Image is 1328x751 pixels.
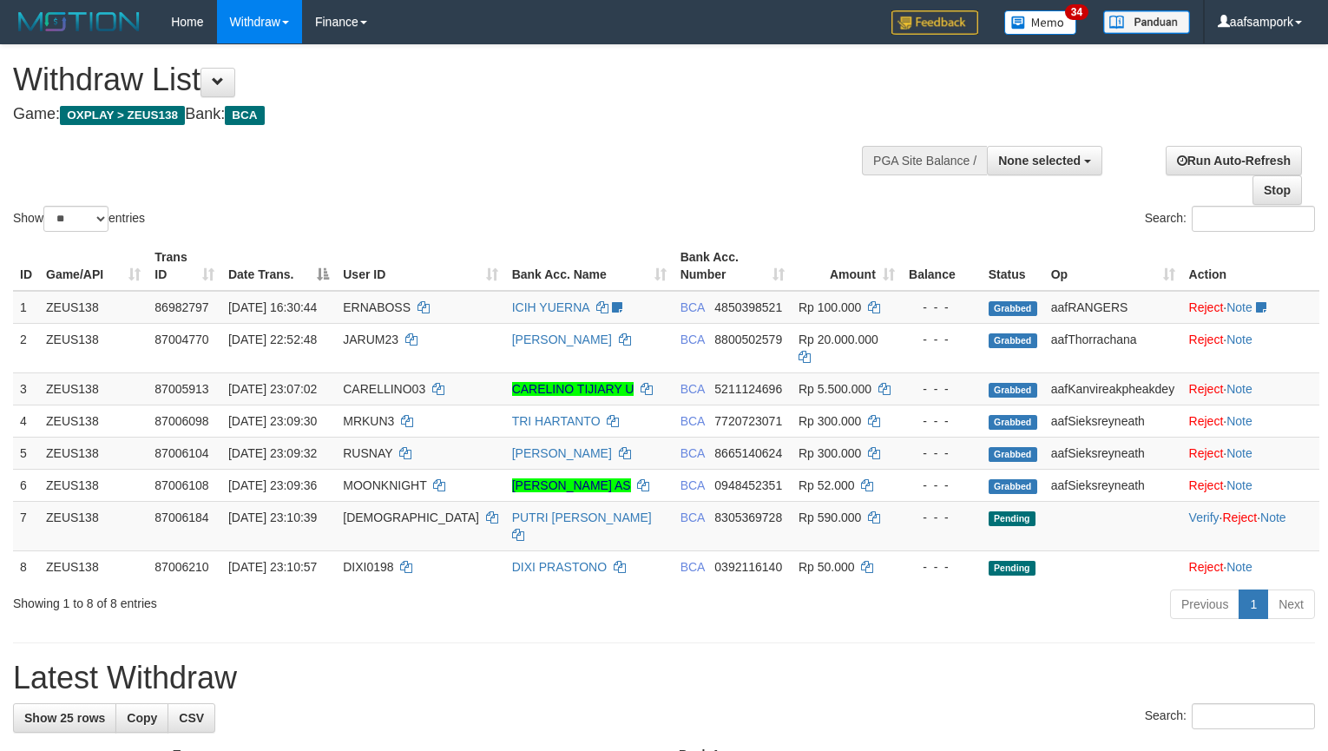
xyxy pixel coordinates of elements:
div: - - - [909,477,975,494]
th: Bank Acc. Number: activate to sort column ascending [674,241,792,291]
span: [DATE] 22:52:48 [228,333,317,346]
span: ERNABOSS [343,300,411,314]
span: 87006108 [154,478,208,492]
span: Copy 0948452351 to clipboard [714,478,782,492]
a: Reject [1223,511,1258,524]
span: Rp 50.000 [799,560,855,574]
span: Pending [989,561,1035,576]
th: Trans ID: activate to sort column ascending [148,241,221,291]
span: [DATE] 23:10:39 [228,511,317,524]
td: aafThorrachana [1044,323,1182,372]
span: MOONKNIGHT [343,478,426,492]
td: 3 [13,372,39,405]
td: aafSieksreyneath [1044,469,1182,501]
span: BCA [225,106,264,125]
th: Amount: activate to sort column ascending [792,241,902,291]
span: Copy 0392116140 to clipboard [714,560,782,574]
div: - - - [909,509,975,526]
span: [DATE] 23:07:02 [228,382,317,396]
a: DIXI PRASTONO [512,560,607,574]
img: Feedback.jpg [891,10,978,35]
span: Rp 300.000 [799,446,861,460]
span: Rp 300.000 [799,414,861,428]
a: CARELINO TIJIARY U [512,382,634,396]
span: BCA [680,382,705,396]
a: Previous [1170,590,1239,619]
button: None selected [987,146,1102,175]
a: ICIH YUERNA [512,300,589,314]
td: ZEUS138 [39,469,148,501]
td: ZEUS138 [39,501,148,550]
h1: Latest Withdraw [13,661,1315,695]
span: Pending [989,511,1035,526]
span: Rp 5.500.000 [799,382,871,396]
span: 87006098 [154,414,208,428]
input: Search: [1192,206,1315,232]
th: Action [1182,241,1319,291]
span: Rp 20.000.000 [799,333,878,346]
a: TRI HARTANTO [512,414,601,428]
input: Search: [1192,703,1315,729]
a: Reject [1189,560,1224,574]
span: [DATE] 23:09:32 [228,446,317,460]
img: panduan.png [1103,10,1190,34]
div: Showing 1 to 8 of 8 entries [13,588,541,612]
span: Rp 100.000 [799,300,861,314]
a: Show 25 rows [13,703,116,733]
img: Button%20Memo.svg [1004,10,1077,35]
td: 1 [13,291,39,324]
td: 4 [13,405,39,437]
a: [PERSON_NAME] [512,446,612,460]
div: - - - [909,299,975,316]
th: Game/API: activate to sort column ascending [39,241,148,291]
div: - - - [909,331,975,348]
td: ZEUS138 [39,323,148,372]
td: · [1182,550,1319,583]
td: · [1182,405,1319,437]
div: PGA Site Balance / [862,146,987,175]
a: Reject [1189,333,1224,346]
a: Note [1226,478,1252,492]
span: CSV [179,711,204,725]
span: 87004770 [154,333,208,346]
td: 5 [13,437,39,469]
span: BCA [680,511,705,524]
h4: Game: Bank: [13,106,868,123]
div: - - - [909,380,975,398]
span: 87006210 [154,560,208,574]
span: RUSNAY [343,446,392,460]
td: ZEUS138 [39,437,148,469]
span: [DATE] 23:09:30 [228,414,317,428]
a: Stop [1252,175,1302,205]
a: Note [1226,414,1252,428]
th: User ID: activate to sort column ascending [336,241,504,291]
div: - - - [909,412,975,430]
label: Show entries [13,206,145,232]
td: aafKanvireakpheakdey [1044,372,1182,405]
span: Copy 8665140624 to clipboard [714,446,782,460]
span: 87005913 [154,382,208,396]
a: Note [1226,446,1252,460]
td: · · [1182,501,1319,550]
span: Copy 8800502579 to clipboard [714,333,782,346]
label: Search: [1145,703,1315,729]
th: Bank Acc. Name: activate to sort column ascending [505,241,674,291]
span: 87006104 [154,446,208,460]
td: ZEUS138 [39,372,148,405]
td: 7 [13,501,39,550]
span: Grabbed [989,415,1037,430]
a: [PERSON_NAME] [512,333,612,346]
a: Note [1226,300,1252,314]
a: 1 [1239,590,1268,619]
span: BCA [680,478,705,492]
th: Balance [902,241,982,291]
span: 87006184 [154,511,208,524]
span: BCA [680,560,705,574]
td: · [1182,372,1319,405]
span: BCA [680,300,705,314]
span: DIXI0198 [343,560,393,574]
td: · [1182,469,1319,501]
h1: Withdraw List [13,63,868,97]
td: ZEUS138 [39,291,148,324]
td: ZEUS138 [39,550,148,583]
